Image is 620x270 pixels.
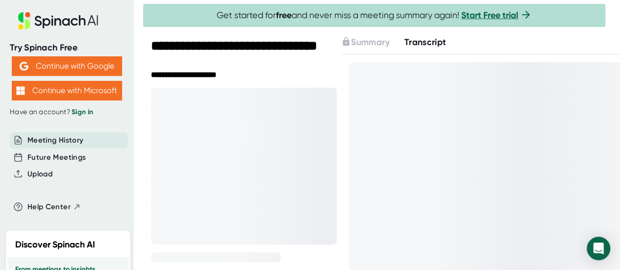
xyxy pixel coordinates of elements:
[276,10,292,21] b: free
[27,135,83,146] button: Meeting History
[12,81,122,100] button: Continue with Microsoft
[217,10,532,21] span: Get started for and never miss a meeting summary again!
[341,36,389,49] button: Summary
[27,169,52,180] button: Upload
[341,36,404,49] div: Upgrade to access
[20,62,28,71] img: Aehbyd4JwY73AAAAAElFTkSuQmCC
[10,108,124,117] div: Have an account?
[10,42,124,53] div: Try Spinach Free
[15,238,95,251] h2: Discover Spinach AI
[351,37,389,48] span: Summary
[587,237,610,260] div: Open Intercom Messenger
[72,108,93,116] a: Sign in
[12,56,122,76] button: Continue with Google
[27,152,86,163] button: Future Meetings
[27,201,71,213] span: Help Center
[404,37,446,48] span: Transcript
[461,10,518,21] a: Start Free trial
[27,201,81,213] button: Help Center
[404,36,446,49] button: Transcript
